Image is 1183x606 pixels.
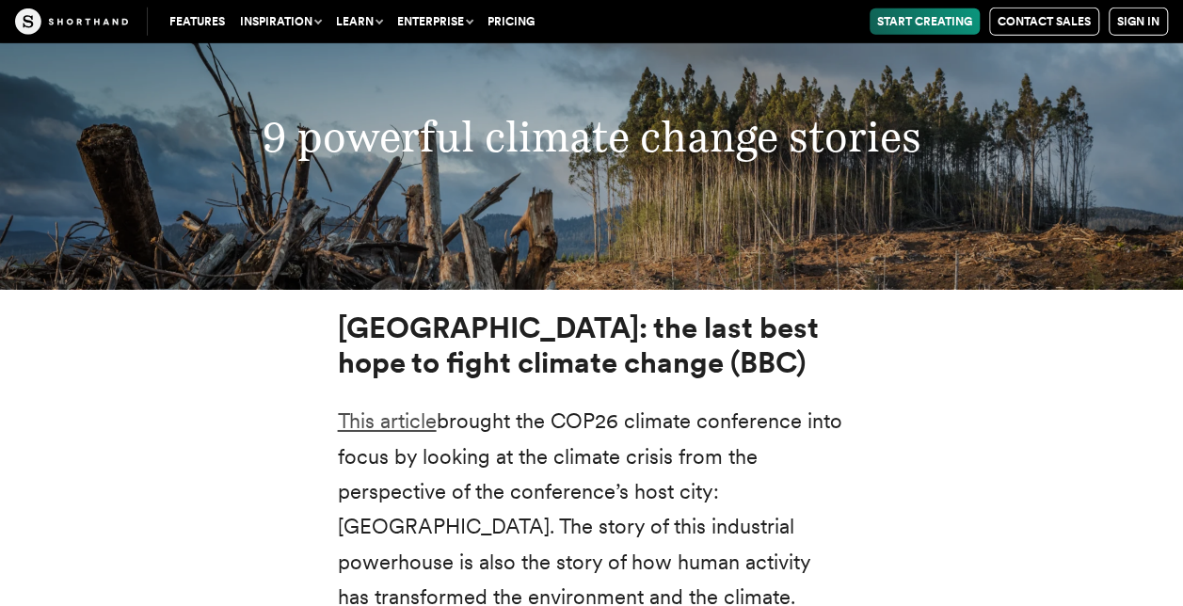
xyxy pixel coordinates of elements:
a: Start Creating [870,8,980,35]
img: The Craft [15,8,128,35]
a: Features [162,8,232,35]
a: Sign in [1109,8,1168,36]
strong: [GEOGRAPHIC_DATA]: the last best hope to fight climate change (BBC) [338,311,819,380]
button: Learn [328,8,390,35]
a: Pricing [480,8,542,35]
button: Inspiration [232,8,328,35]
button: Enterprise [390,8,480,35]
a: Contact Sales [989,8,1099,36]
h3: 9 powerful climate change stories [105,112,1078,162]
a: This article [338,408,437,433]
